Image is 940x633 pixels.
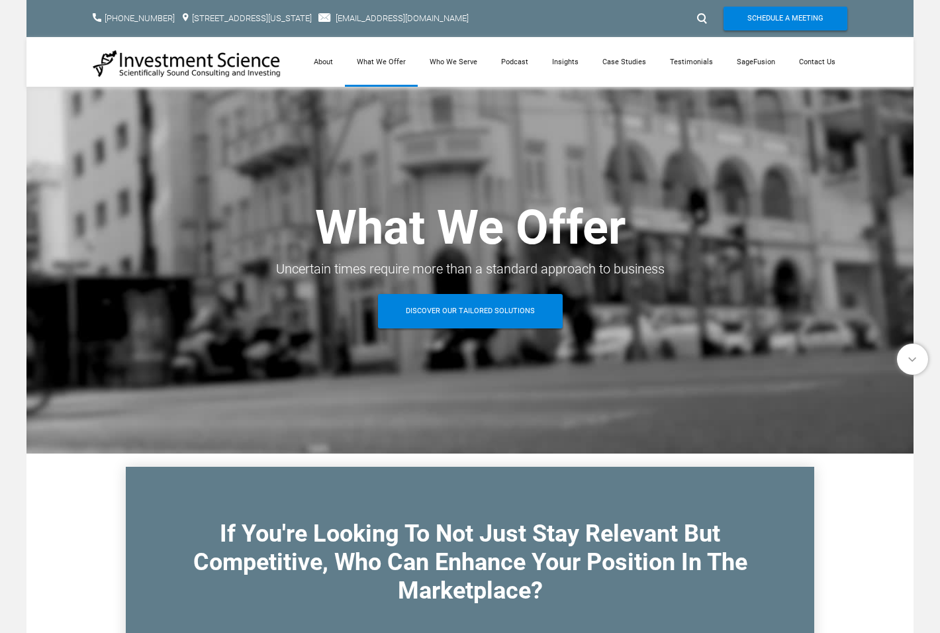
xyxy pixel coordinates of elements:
a: [PHONE_NUMBER] [105,13,175,23]
a: [EMAIL_ADDRESS][DOMAIN_NAME] [336,13,469,23]
img: Investment Science | NYC Consulting Services [93,49,281,78]
a: What We Offer [345,37,418,87]
a: Podcast [489,37,540,87]
a: Contact Us [787,37,847,87]
span: Schedule A Meeting [747,7,823,30]
a: Who We Serve [418,37,489,87]
span: Discover Our Tailored Solutions [406,294,535,328]
a: Insights [540,37,590,87]
strong: What We Offer [315,199,626,256]
a: Schedule A Meeting [724,7,847,30]
div: Uncertain times require more than a standard approach to business [93,257,847,281]
a: [STREET_ADDRESS][US_STATE]​ [192,13,312,23]
a: Testimonials [658,37,725,87]
a: Discover Our Tailored Solutions [378,294,563,328]
font: If You're Looking To Not Just Stay Relevant But Competitive, Who Can Enhance Your Position In The... [193,520,747,605]
a: SageFusion [725,37,787,87]
a: About [302,37,345,87]
a: Case Studies [590,37,658,87]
